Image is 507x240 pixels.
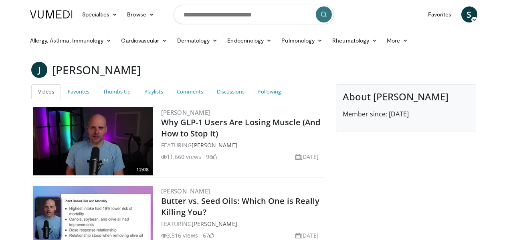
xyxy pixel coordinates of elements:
a: Butter vs. Seed Oils: Which One is Really Killing You? [161,195,320,218]
input: Search topics, interventions [174,5,334,24]
a: [PERSON_NAME] [192,220,237,228]
a: Thumbs Up [96,84,137,99]
span: 12:08 [134,166,151,173]
a: Endocrinology [222,33,277,49]
li: [DATE] [295,153,319,161]
a: Playlists [137,84,170,99]
li: 67 [203,231,214,240]
img: VuMedi Logo [30,10,73,18]
a: Following [251,84,288,99]
a: Cardiovascular [116,33,172,49]
p: Member since: [DATE] [343,109,469,119]
a: Allergy, Asthma, Immunology [25,33,117,49]
a: Why GLP-1 Users Are Losing Muscle (And How to Stop It) [161,117,321,139]
h4: About [PERSON_NAME] [343,91,469,103]
a: [PERSON_NAME] [161,187,210,195]
a: Browse [122,6,159,22]
a: [PERSON_NAME] [192,141,237,149]
li: 11,660 views [161,153,201,161]
a: Rheumatology [327,33,382,49]
a: Favorites [61,84,96,99]
a: Dermatology [172,33,223,49]
a: More [382,33,413,49]
a: Favorites [423,6,457,22]
a: 12:08 [33,107,153,175]
a: S [461,6,477,22]
a: Specialties [77,6,123,22]
li: [DATE] [295,231,319,240]
div: FEATURING [161,220,322,228]
li: 98 [206,153,217,161]
h3: [PERSON_NAME] [52,62,141,78]
img: d02f8afc-0a34-41d5-a7a4-015398970a1a.300x170_q85_crop-smart_upscale.jpg [33,107,153,175]
a: J [31,62,47,78]
a: Videos [31,84,61,99]
div: FEATURING [161,141,322,149]
a: Comments [170,84,210,99]
a: Pulmonology [277,33,327,49]
a: [PERSON_NAME] [161,108,210,116]
li: 3,816 views [161,231,198,240]
a: Discussions [210,84,251,99]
